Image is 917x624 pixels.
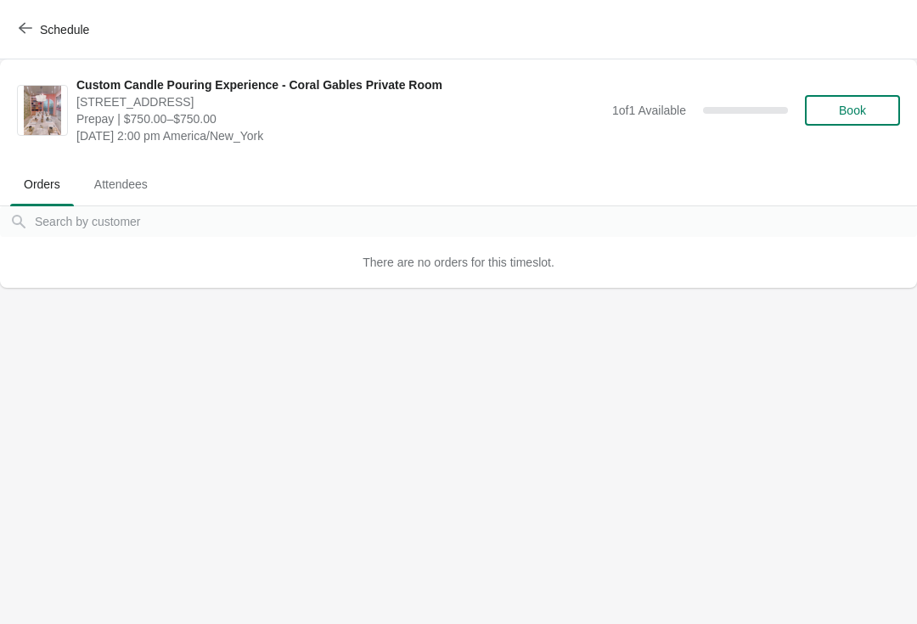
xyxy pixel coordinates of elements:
button: Book [805,95,900,126]
span: Prepay | $750.00–$750.00 [76,110,604,127]
span: Orders [10,169,74,200]
span: [STREET_ADDRESS] [76,93,604,110]
span: [DATE] 2:00 pm America/New_York [76,127,604,144]
input: Search by customer [34,206,917,237]
button: Schedule [8,14,103,45]
span: Attendees [81,169,161,200]
img: Custom Candle Pouring Experience - Coral Gables Private Room [24,86,61,135]
span: There are no orders for this timeslot. [363,256,554,269]
span: Book [839,104,866,117]
span: Schedule [40,23,89,37]
span: 1 of 1 Available [612,104,686,117]
span: Custom Candle Pouring Experience - Coral Gables Private Room [76,76,604,93]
